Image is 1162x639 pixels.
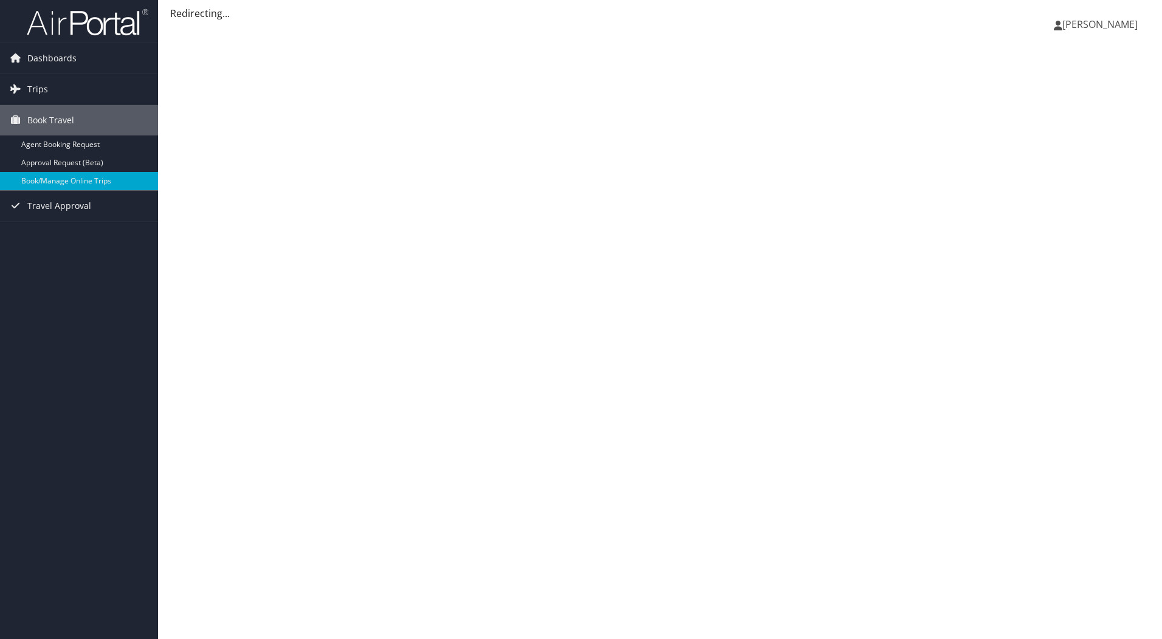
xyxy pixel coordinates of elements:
[1054,6,1150,43] a: [PERSON_NAME]
[27,8,148,36] img: airportal-logo.png
[27,74,48,104] span: Trips
[1062,18,1138,31] span: [PERSON_NAME]
[27,43,77,73] span: Dashboards
[170,6,1150,21] div: Redirecting...
[27,105,74,135] span: Book Travel
[27,191,91,221] span: Travel Approval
